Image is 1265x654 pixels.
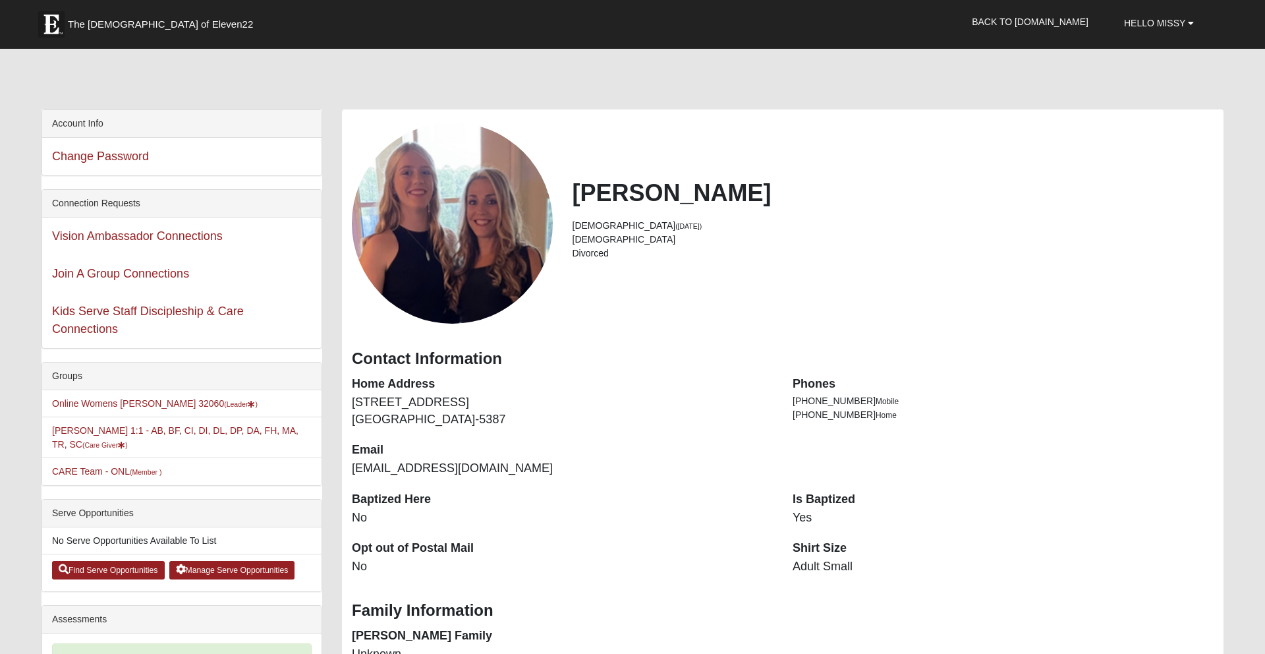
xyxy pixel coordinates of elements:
[38,11,65,38] img: Eleven22 logo
[352,460,773,477] dd: [EMAIL_ADDRESS][DOMAIN_NAME]
[352,123,553,324] a: View Fullsize Photo
[52,425,298,450] a: [PERSON_NAME] 1:1 - AB, BF, CI, DI, DL, DP, DA, FH, MA, TR, SC(Care Giver)
[352,540,773,557] dt: Opt out of Postal Mail
[42,606,322,634] div: Assessments
[169,561,295,580] a: Manage Serve Opportunities
[42,190,322,218] div: Connection Requests
[876,397,899,406] span: Mobile
[352,349,1214,369] h3: Contact Information
[352,376,773,393] dt: Home Address
[793,491,1214,508] dt: Is Baptized
[675,222,702,230] small: ([DATE])
[352,628,773,645] dt: [PERSON_NAME] Family
[52,229,223,243] a: Vision Ambassador Connections
[42,110,322,138] div: Account Info
[130,468,161,476] small: (Member )
[573,247,1214,260] li: Divorced
[573,233,1214,247] li: [DEMOGRAPHIC_DATA]
[32,5,295,38] a: The [DEMOGRAPHIC_DATA] of Eleven22
[42,500,322,527] div: Serve Opportunities
[793,540,1214,557] dt: Shirt Size
[1114,7,1204,40] a: Hello Missy
[1124,18,1185,28] span: Hello Missy
[352,442,773,459] dt: Email
[352,394,773,428] dd: [STREET_ADDRESS] [GEOGRAPHIC_DATA]-5387
[573,219,1214,233] li: [DEMOGRAPHIC_DATA]
[352,601,1214,620] h3: Family Information
[42,363,322,390] div: Groups
[352,558,773,576] dd: No
[876,411,897,420] span: Home
[52,150,149,163] a: Change Password
[52,398,258,409] a: Online Womens [PERSON_NAME] 32060(Leader)
[68,18,253,31] span: The [DEMOGRAPHIC_DATA] of Eleven22
[52,267,189,280] a: Join A Group Connections
[52,305,244,336] a: Kids Serve Staff Discipleship & Care Connections
[573,179,1214,207] h2: [PERSON_NAME]
[52,561,165,580] a: Find Serve Opportunities
[82,441,128,449] small: (Care Giver )
[352,491,773,508] dt: Baptized Here
[793,408,1214,422] li: [PHONE_NUMBER]
[793,510,1214,527] dd: Yes
[224,400,258,408] small: (Leader )
[42,527,322,554] li: No Serve Opportunities Available To List
[352,510,773,527] dd: No
[793,558,1214,576] dd: Adult Small
[962,5,1098,38] a: Back to [DOMAIN_NAME]
[793,376,1214,393] dt: Phones
[793,394,1214,408] li: [PHONE_NUMBER]
[52,466,161,477] a: CARE Team - ONL(Member )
